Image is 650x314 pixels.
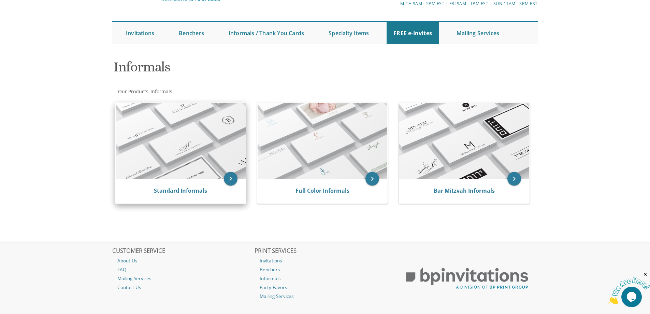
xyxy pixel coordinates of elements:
a: Benchers [172,22,211,44]
div: : [112,88,325,95]
h2: CUSTOMER SERVICE [112,248,254,255]
a: Our Products [117,88,148,95]
a: Standard Informals [154,187,207,194]
a: Bar Mitzvah Informals [434,187,495,194]
span: Informals [150,88,172,95]
a: Invitations [119,22,161,44]
h2: PRINT SERVICES [255,248,396,255]
a: keyboard_arrow_right [224,172,237,186]
a: Invitations [255,256,396,265]
img: Full Color Informals [258,103,388,179]
a: Specialty Items [322,22,376,44]
iframe: chat widget [608,271,650,304]
img: Standard Informals [116,103,246,179]
a: FAQ [112,265,254,274]
a: FREE e-Invites [387,22,439,44]
a: keyboard_arrow_right [365,172,379,186]
a: Full Color Informals [295,187,349,194]
a: About Us [112,256,254,265]
a: Mailing Services [112,274,254,283]
a: Benchers [255,265,396,274]
a: Informals / Thank You Cards [222,22,311,44]
a: Mailing Services [450,22,506,44]
h1: Informals [114,59,392,80]
a: Contact Us [112,283,254,292]
a: keyboard_arrow_right [507,172,521,186]
a: Mailing Services [255,292,396,301]
img: BP Print Group [396,261,538,296]
a: Informals [150,88,172,95]
img: Bar Mitzvah Informals [399,103,529,179]
a: Informals [255,274,396,283]
a: Party Favors [255,283,396,292]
